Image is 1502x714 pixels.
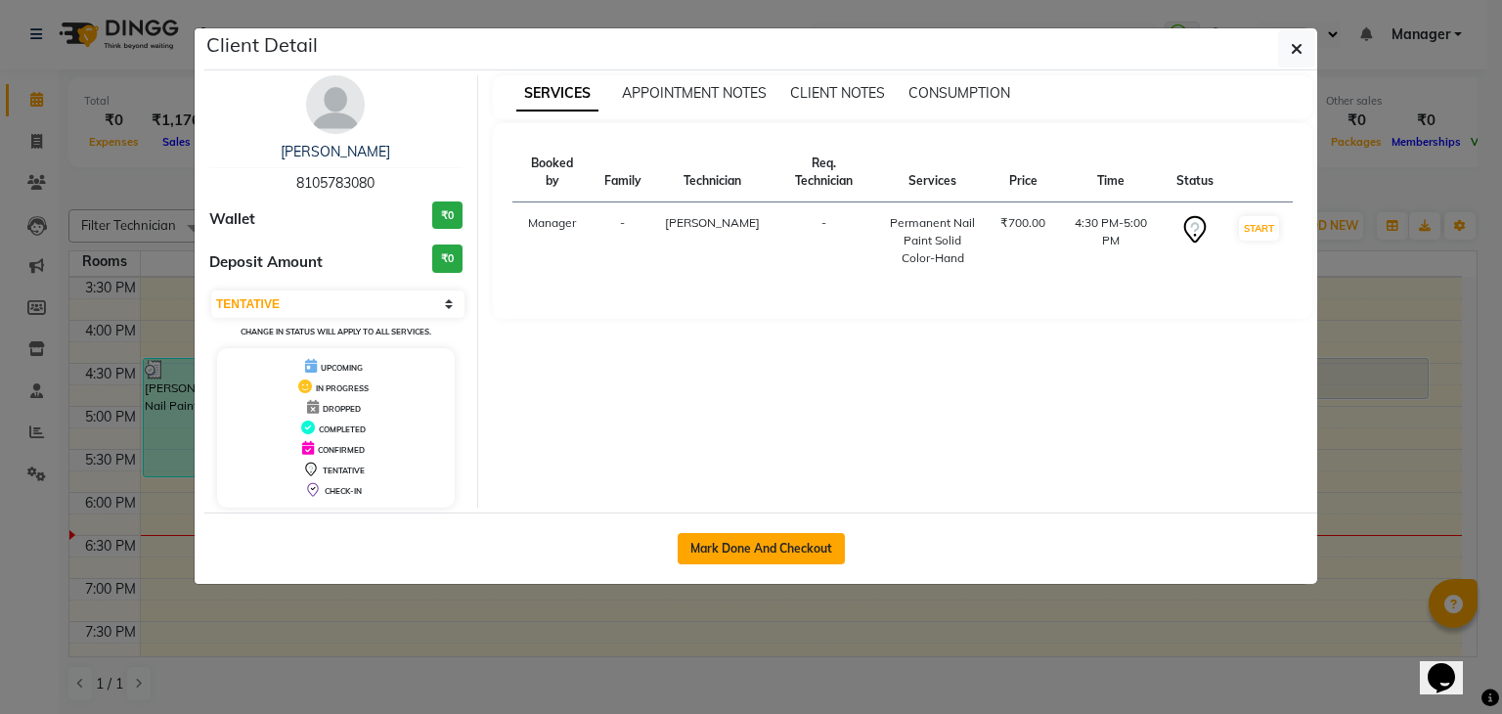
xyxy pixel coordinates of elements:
span: IN PROGRESS [316,383,369,393]
iframe: chat widget [1420,636,1482,694]
span: TENTATIVE [323,466,365,475]
span: 8105783080 [296,174,375,192]
td: - [772,202,876,280]
span: Deposit Amount [209,251,323,274]
span: SERVICES [516,76,598,112]
th: Services [876,143,989,202]
th: Technician [653,143,772,202]
button: Mark Done And Checkout [678,533,845,564]
th: Booked by [512,143,593,202]
span: COMPLETED [319,424,366,434]
th: Time [1057,143,1165,202]
span: CONSUMPTION [908,84,1010,102]
th: Price [989,143,1057,202]
img: avatar [306,75,365,134]
span: CHECK-IN [325,486,362,496]
span: UPCOMING [321,363,363,373]
button: START [1239,216,1279,241]
span: CLIENT NOTES [790,84,885,102]
h5: Client Detail [206,30,318,60]
th: Family [593,143,653,202]
td: Manager [512,202,593,280]
span: Wallet [209,208,255,231]
a: [PERSON_NAME] [281,143,390,160]
span: [PERSON_NAME] [665,215,760,230]
span: DROPPED [323,404,361,414]
td: 4:30 PM-5:00 PM [1057,202,1165,280]
th: Req. Technician [772,143,876,202]
h3: ₹0 [432,245,463,273]
h3: ₹0 [432,201,463,230]
span: APPOINTMENT NOTES [622,84,767,102]
div: Permanent Nail Paint Solid Color-Hand [888,214,977,267]
th: Status [1165,143,1225,202]
td: - [593,202,653,280]
div: ₹700.00 [1000,214,1045,232]
small: Change in status will apply to all services. [241,327,431,336]
span: CONFIRMED [318,445,365,455]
